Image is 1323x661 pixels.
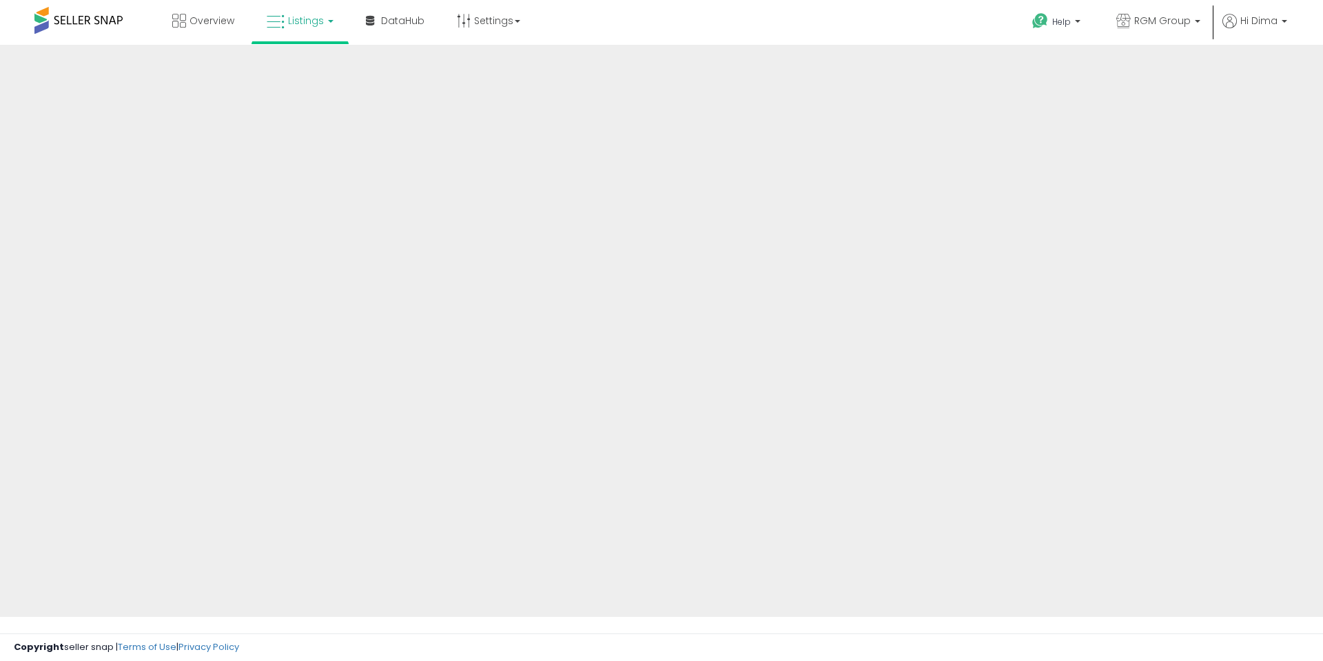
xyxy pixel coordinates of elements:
[381,14,424,28] span: DataHub
[1052,16,1071,28] span: Help
[1032,12,1049,30] i: Get Help
[1222,14,1287,45] a: Hi Dima
[189,14,234,28] span: Overview
[1240,14,1278,28] span: Hi Dima
[1021,2,1094,45] a: Help
[288,14,324,28] span: Listings
[1134,14,1191,28] span: RGM Group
